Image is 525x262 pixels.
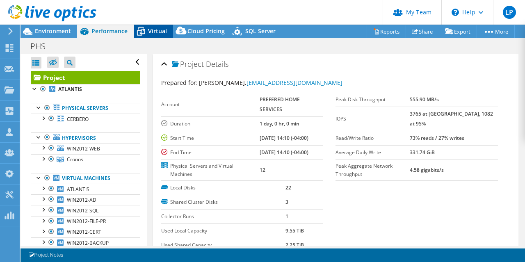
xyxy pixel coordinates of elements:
a: Share [406,25,439,38]
label: IOPS [336,115,410,123]
b: 2.25 TiB [285,241,304,248]
b: 73% reads / 27% writes [410,134,464,141]
a: ATLANTIS [31,84,140,95]
span: WIN2012-BACKUP [67,239,109,246]
a: WIN2012-CERT [31,227,140,237]
b: 331.74 GiB [410,149,435,156]
a: Virtual Machines [31,173,140,184]
a: Cronos [31,154,140,165]
label: End Time [161,148,260,157]
label: Average Daily Write [336,148,410,157]
b: [DATE] 14:10 (-04:00) [260,149,308,156]
a: Project Notes [22,250,69,260]
label: Used Shared Capacity [161,241,285,249]
span: SQL Server [245,27,276,35]
b: 1 [285,213,288,220]
span: Details [206,59,228,69]
a: Reports [367,25,406,38]
a: WIN2012-SQL [31,205,140,216]
b: 12 [260,166,265,173]
span: WIN2012-WEB [67,145,100,152]
svg: \n [452,9,459,16]
a: WIN2012-FILE-PR [31,216,140,227]
span: Cronos [67,156,83,163]
span: WIN2012-CERT [67,228,101,235]
a: CERBERO [31,114,140,124]
label: Physical Servers and Virtual Machines [161,162,260,178]
a: Hypervisors [31,132,140,143]
span: Performance [91,27,128,35]
b: 1 day, 0 hr, 0 min [260,120,299,127]
b: 3 [285,198,288,205]
span: WIN2012-AD [67,196,96,203]
b: 9.55 TiB [285,227,304,234]
b: 22 [285,184,291,191]
span: WIN2012-FILE-PR [67,218,106,225]
h1: PHS [27,42,58,51]
label: Shared Cluster Disks [161,198,285,206]
b: 3765 at [GEOGRAPHIC_DATA], 1082 at 95% [410,110,493,127]
a: More [477,25,515,38]
a: Export [439,25,477,38]
b: [DATE] 14:10 (-04:00) [260,134,308,141]
span: Project [172,60,204,68]
a: WIN2012-WEB [31,143,140,154]
label: Duration [161,120,260,128]
span: Environment [35,27,71,35]
a: Project [31,71,140,84]
span: LP [503,6,516,19]
b: 4.58 gigabits/s [410,166,444,173]
a: Physical Servers [31,103,140,114]
label: Collector Runs [161,212,285,221]
span: WIN2012-SQL [67,207,98,214]
label: Start Time [161,134,260,142]
a: WIN2012-BACKUP [31,237,140,248]
span: [PERSON_NAME], [199,79,342,87]
span: CERBERO [67,116,89,123]
span: ATLANTIS [67,186,89,193]
label: Peak Aggregate Network Throughput [336,162,410,178]
a: [EMAIL_ADDRESS][DOMAIN_NAME] [247,79,342,87]
b: 555.90 MB/s [410,96,439,103]
label: Local Disks [161,184,285,192]
a: ATLANTIS [31,184,140,194]
span: Virtual [148,27,167,35]
label: Peak Disk Throughput [336,96,410,104]
label: Used Local Capacity [161,227,285,235]
label: Account [161,100,260,109]
a: WIN2012-AD [31,194,140,205]
b: PREFERED HOME SERVICES [260,96,300,113]
label: Prepared for: [161,79,198,87]
span: Cloud Pricing [187,27,225,35]
b: ATLANTIS [58,86,82,93]
label: Read/Write Ratio [336,134,410,142]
